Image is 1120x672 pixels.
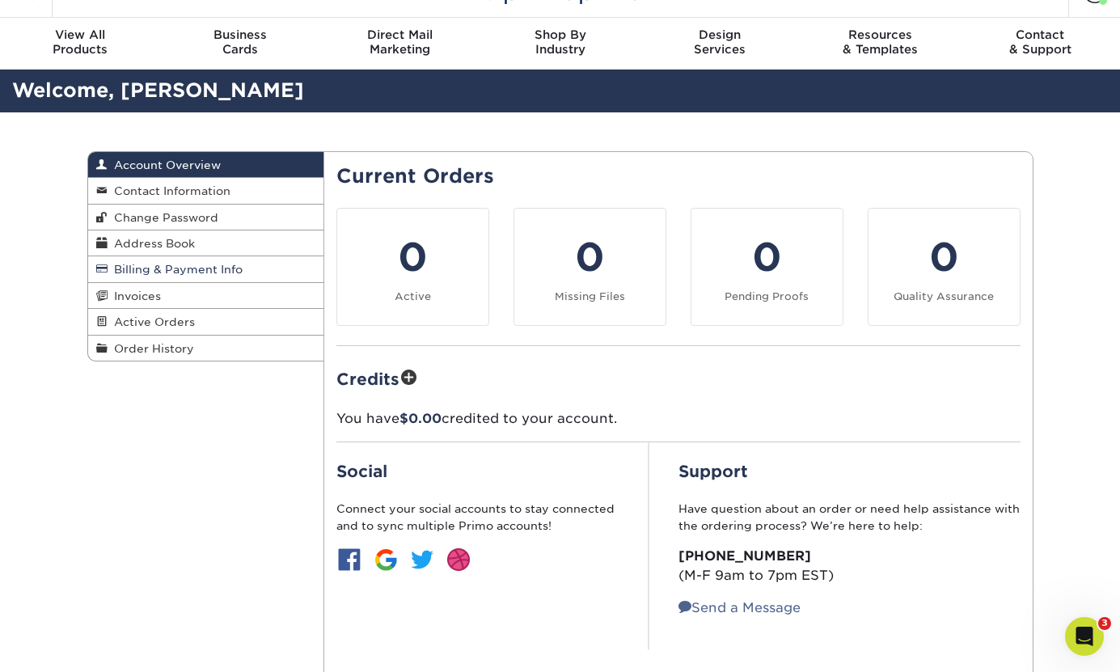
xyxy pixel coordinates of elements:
small: Quality Assurance [894,290,994,302]
span: $0.00 [399,411,442,426]
strong: [PHONE_NUMBER] [678,548,811,564]
a: DesignServices [640,18,800,70]
a: 0 Active [336,208,489,326]
a: Order History [88,336,324,361]
small: Active [395,290,431,302]
span: Change Password [108,211,218,224]
p: Connect your social accounts to stay connected and to sync multiple Primo accounts! [336,501,619,534]
span: Invoices [108,290,161,302]
small: Missing Files [555,290,625,302]
span: Business [160,27,320,42]
iframe: Intercom live chat [1065,617,1104,656]
a: Address Book [88,230,324,256]
span: Contact Information [108,184,230,197]
div: Marketing [320,27,480,57]
a: Invoices [88,283,324,309]
a: Contact& Support [960,18,1120,70]
p: (M-F 9am to 7pm EST) [678,547,1021,585]
span: Order History [108,342,194,355]
span: Billing & Payment Info [108,263,243,276]
span: Resources [800,27,960,42]
a: Send a Message [678,600,801,615]
a: Account Overview [88,152,324,178]
span: Account Overview [108,158,221,171]
div: 0 [524,228,656,286]
a: Contact Information [88,178,324,204]
a: Change Password [88,205,324,230]
img: btn-dribbble.jpg [446,547,471,573]
h2: Social [336,462,619,481]
div: 0 [347,228,479,286]
a: Shop ByIndustry [480,18,640,70]
a: Resources& Templates [800,18,960,70]
a: 0 Missing Files [514,208,666,326]
h2: Credits [336,366,1021,391]
span: Shop By [480,27,640,42]
img: btn-twitter.jpg [409,547,435,573]
p: Have question about an order or need help assistance with the ordering process? We’re here to help: [678,501,1021,534]
a: BusinessCards [160,18,320,70]
span: Address Book [108,237,195,250]
span: Direct Mail [320,27,480,42]
span: 3 [1098,617,1111,630]
img: btn-google.jpg [373,547,399,573]
h2: Current Orders [336,165,1021,188]
div: Cards [160,27,320,57]
a: Billing & Payment Info [88,256,324,282]
div: 0 [878,228,1010,286]
a: 0 Quality Assurance [868,208,1021,326]
div: Industry [480,27,640,57]
div: & Support [960,27,1120,57]
h2: Support [678,462,1021,481]
a: 0 Pending Proofs [691,208,843,326]
div: 0 [701,228,833,286]
span: Active Orders [108,315,195,328]
small: Pending Proofs [725,290,809,302]
p: You have credited to your account. [336,409,1021,429]
div: & Templates [800,27,960,57]
span: Design [640,27,800,42]
span: Contact [960,27,1120,42]
div: Services [640,27,800,57]
a: Direct MailMarketing [320,18,480,70]
img: btn-facebook.jpg [336,547,362,573]
a: Active Orders [88,309,324,335]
